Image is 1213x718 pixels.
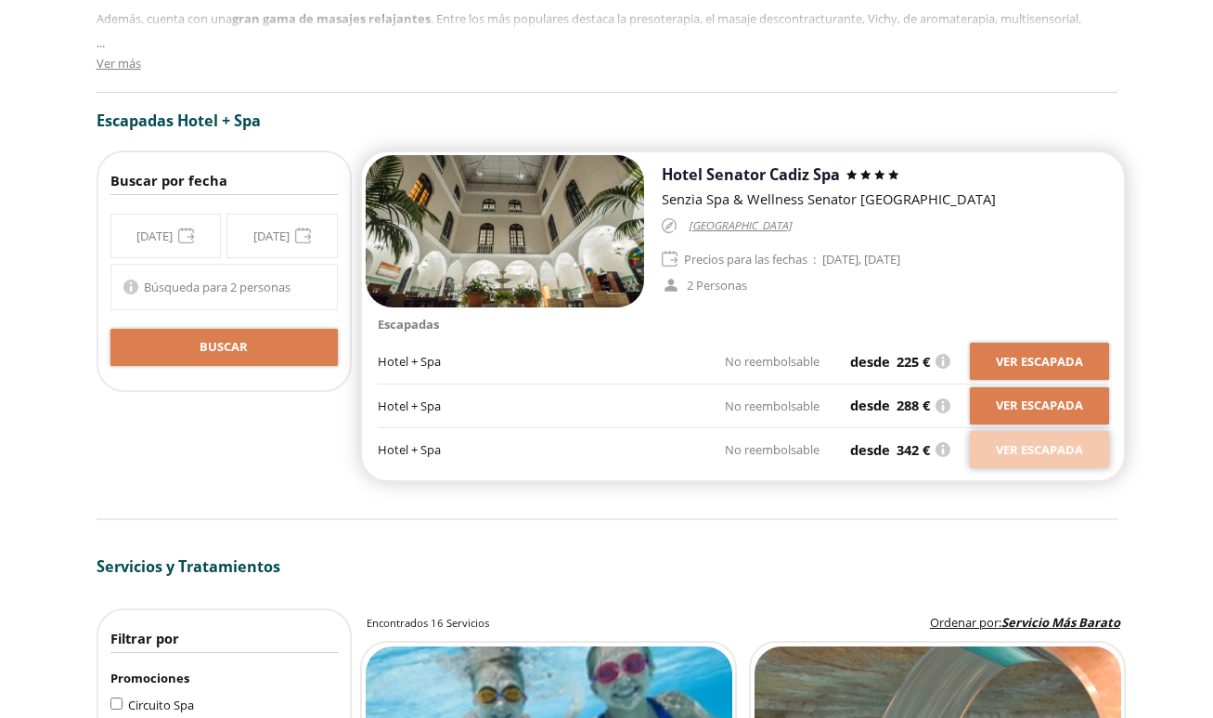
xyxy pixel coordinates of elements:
[897,395,930,416] span: 288 €
[996,353,1083,372] span: Ver escapada
[897,351,930,372] span: 225 €
[822,249,900,269] p: [DATE], [DATE]
[970,350,1109,371] a: Ver escapada
[684,249,807,269] span: Precios para las fechas
[97,55,141,73] button: Ver más
[97,33,105,53] span: ...
[897,439,930,461] span: 342 €
[177,111,261,131] span: Hotel + Spa
[725,439,819,460] span: No reembolsable
[850,351,890,372] span: desde
[930,614,999,631] span: Ordenar por
[996,397,1083,415] span: Ver escapada
[97,111,174,131] span: Escapadas
[662,249,816,269] p: :
[996,441,1083,460] span: Ver escapada
[970,387,1109,424] button: Ver escapada
[662,164,840,185] span: Hotel Senator Cadiz Spa
[850,395,890,416] span: desde
[378,316,439,333] span: Escapadas
[110,171,227,189] span: Buscar por fecha
[689,215,792,237] span: [GEOGRAPHIC_DATA]
[930,614,1120,633] label: :
[378,351,441,372] span: Hotel + Spa
[970,394,1109,414] a: Ver escapada
[1001,614,1120,631] span: Servicio Más Barato
[970,431,1109,468] button: Ver escapada
[367,616,489,631] h2: Encontrados 16 Servicios
[128,697,194,713] span: Circuito Spa
[850,439,890,461] span: desde
[725,396,819,416] span: No reembolsable
[378,439,441,460] span: Hotel + Spa
[662,189,1121,210] div: Senzia Spa & Wellness Senator [GEOGRAPHIC_DATA]
[110,329,338,366] button: Buscar
[200,338,248,357] span: Buscar
[110,629,179,647] span: Filtrar por
[97,556,280,577] span: Servicios y Tratamientos
[970,438,1109,459] a: Ver escapada
[378,396,441,416] span: Hotel + Spa
[970,343,1109,380] button: Ver escapada
[97,55,141,72] span: Ver más
[725,351,819,372] span: No reembolsable
[662,272,1121,302] div: 2 Personas
[144,279,290,295] span: Búsqueda para 2 personas
[110,670,189,686] span: Promociones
